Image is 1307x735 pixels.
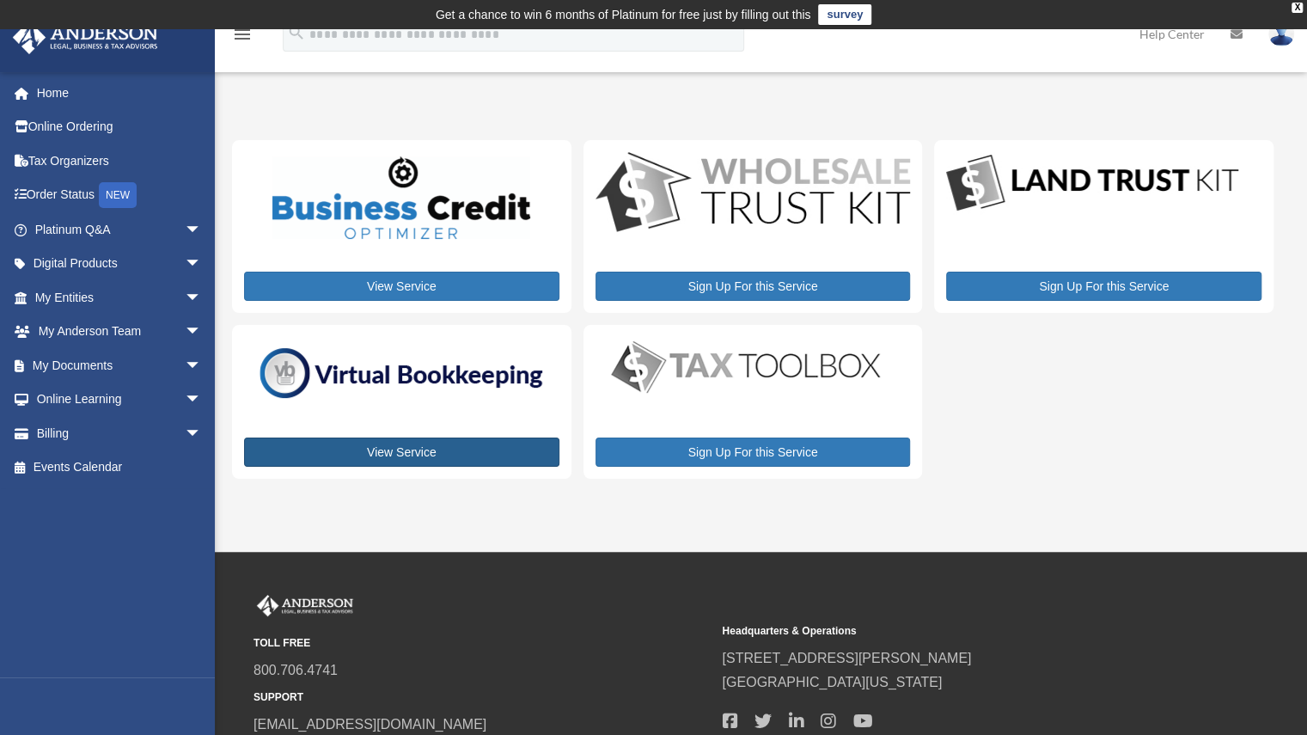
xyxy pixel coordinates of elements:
[185,247,219,282] span: arrow_drop_down
[12,383,228,417] a: Online Learningarrow_drop_down
[232,30,253,45] a: menu
[436,4,811,25] div: Get a chance to win 6 months of Platinum for free just by filling out this
[12,212,228,247] a: Platinum Q&Aarrow_drop_down
[253,689,710,707] small: SUPPORT
[232,24,253,45] i: menu
[12,280,228,315] a: My Entitiesarrow_drop_down
[12,416,228,450] a: Billingarrow_drop_down
[253,595,357,617] img: Anderson Advisors Platinum Portal
[185,383,219,418] span: arrow_drop_down
[1268,21,1294,46] img: User Pic
[8,21,163,54] img: Anderson Advisors Platinum Portal
[12,450,228,485] a: Events Calendar
[595,337,896,397] img: taxtoolbox_new-1.webp
[12,178,228,213] a: Order StatusNEW
[185,280,219,315] span: arrow_drop_down
[12,247,219,281] a: Digital Productsarrow_drop_down
[12,348,228,383] a: My Documentsarrow_drop_down
[1292,3,1303,13] div: close
[722,675,942,689] a: [GEOGRAPHIC_DATA][US_STATE]
[595,438,911,467] a: Sign Up For this Service
[946,272,1261,301] a: Sign Up For this Service
[185,212,219,248] span: arrow_drop_down
[12,144,228,178] a: Tax Organizers
[253,634,710,652] small: TOLL FREE
[185,315,219,350] span: arrow_drop_down
[99,182,137,208] div: NEW
[244,272,559,301] a: View Service
[253,717,486,732] a: [EMAIL_ADDRESS][DOMAIN_NAME]
[185,348,219,383] span: arrow_drop_down
[244,438,559,467] a: View Service
[818,4,871,25] a: survey
[287,23,306,42] i: search
[185,416,219,451] span: arrow_drop_down
[722,622,1178,640] small: Headquarters & Operations
[595,272,911,301] a: Sign Up For this Service
[12,76,228,110] a: Home
[12,315,228,349] a: My Anderson Teamarrow_drop_down
[722,651,971,665] a: [STREET_ADDRESS][PERSON_NAME]
[946,152,1238,215] img: LandTrust_lgo-1.jpg
[595,152,911,236] img: WS-Trust-Kit-lgo-1.jpg
[12,110,228,144] a: Online Ordering
[253,663,338,677] a: 800.706.4741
